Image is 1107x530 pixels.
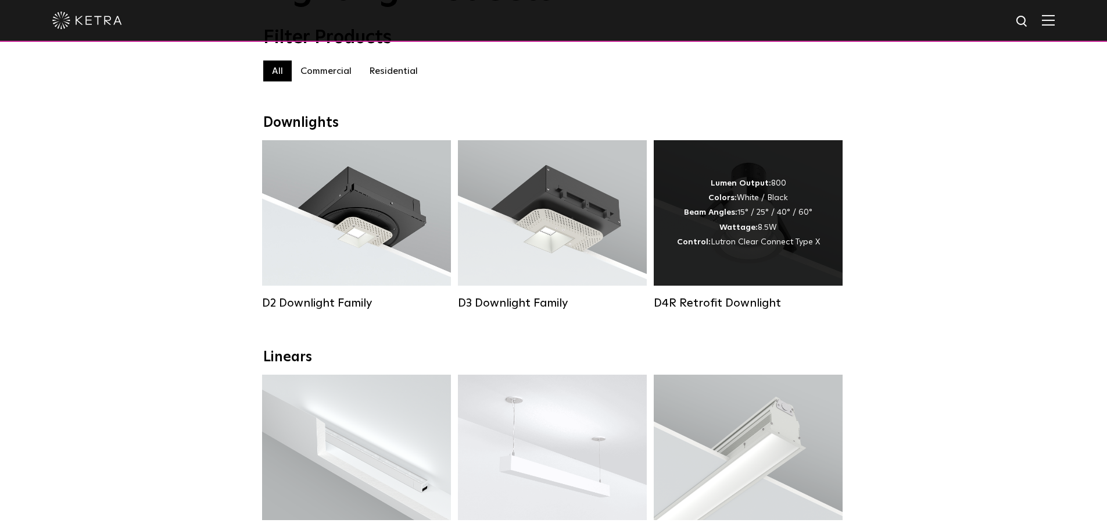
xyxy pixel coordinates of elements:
a: D4R Retrofit Downlight Lumen Output:800Colors:White / BlackBeam Angles:15° / 25° / 40° / 60°Watta... [654,140,843,310]
img: ketra-logo-2019-white [52,12,122,29]
strong: Colors: [708,194,737,202]
strong: Lumen Output: [711,179,771,187]
div: D4R Retrofit Downlight [654,296,843,310]
span: Lutron Clear Connect Type X [711,238,820,246]
img: search icon [1015,15,1030,29]
div: D3 Downlight Family [458,296,647,310]
img: Hamburger%20Nav.svg [1042,15,1055,26]
div: Downlights [263,115,844,131]
a: D3 Downlight Family Lumen Output:700 / 900 / 1100Colors:White / Black / Silver / Bronze / Paintab... [458,140,647,310]
div: D2 Downlight Family [262,296,451,310]
label: All [263,61,292,81]
strong: Beam Angles: [684,208,737,216]
strong: Wattage: [719,223,758,232]
a: D2 Downlight Family Lumen Output:1200Colors:White / Black / Gloss Black / Silver / Bronze / Silve... [262,140,451,310]
strong: Control: [677,238,711,246]
label: Commercial [292,61,360,81]
div: 800 White / Black 15° / 25° / 40° / 60° 8.5W [677,176,820,250]
div: Linears [263,349,844,366]
label: Residential [360,61,427,81]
